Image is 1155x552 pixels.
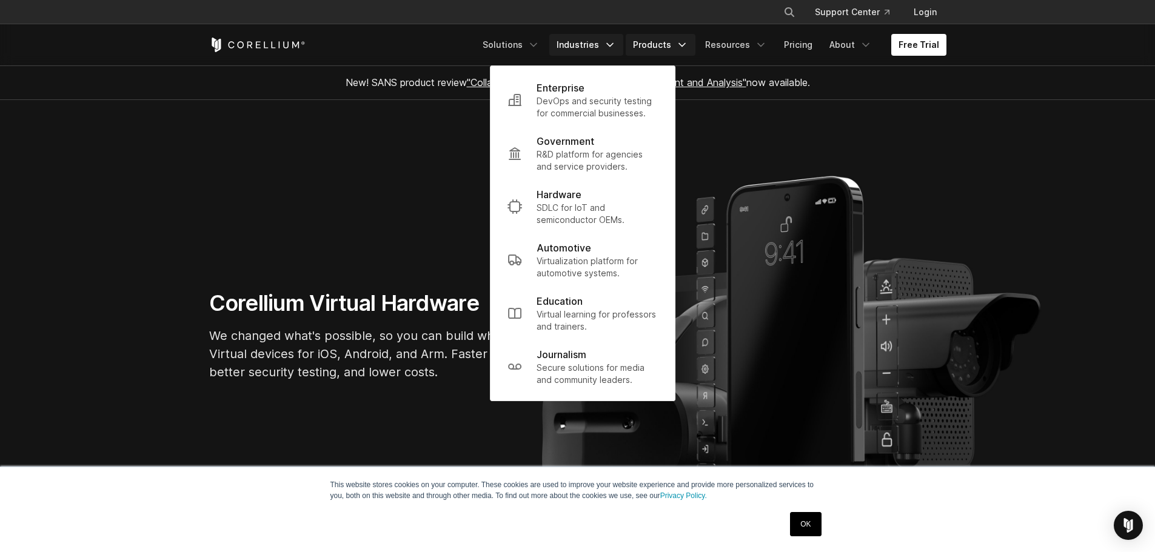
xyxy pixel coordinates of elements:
[537,148,658,173] p: R&D platform for agencies and service providers.
[537,202,658,226] p: SDLC for IoT and semiconductor OEMs.
[537,95,658,119] p: DevOps and security testing for commercial businesses.
[537,308,658,333] p: Virtual learning for professors and trainers.
[549,34,623,56] a: Industries
[537,241,591,255] p: Automotive
[537,134,594,148] p: Government
[537,187,581,202] p: Hardware
[209,327,573,381] p: We changed what's possible, so you can build what's next. Virtual devices for iOS, Android, and A...
[769,1,946,23] div: Navigation Menu
[790,512,821,536] a: OK
[498,233,668,287] a: Automotive Virtualization platform for automotive systems.
[904,1,946,23] a: Login
[475,34,547,56] a: Solutions
[498,340,668,393] a: Journalism Secure solutions for media and community leaders.
[660,491,707,500] a: Privacy Policy.
[537,255,658,279] p: Virtualization platform for automotive systems.
[498,73,668,127] a: Enterprise DevOps and security testing for commercial businesses.
[537,347,586,362] p: Journalism
[778,1,800,23] button: Search
[1114,511,1143,540] div: Open Intercom Messenger
[537,294,583,308] p: Education
[209,38,306,52] a: Corellium Home
[498,127,668,180] a: Government R&D platform for agencies and service providers.
[467,76,746,88] a: "Collaborative Mobile App Security Development and Analysis"
[537,362,658,386] p: Secure solutions for media and community leaders.
[498,287,668,340] a: Education Virtual learning for professors and trainers.
[498,180,668,233] a: Hardware SDLC for IoT and semiconductor OEMs.
[209,290,573,317] h1: Corellium Virtual Hardware
[475,34,946,56] div: Navigation Menu
[346,76,810,88] span: New! SANS product review now available.
[330,479,825,501] p: This website stores cookies on your computer. These cookies are used to improve your website expe...
[822,34,879,56] a: About
[777,34,820,56] a: Pricing
[891,34,946,56] a: Free Trial
[537,81,584,95] p: Enterprise
[805,1,899,23] a: Support Center
[626,34,695,56] a: Products
[698,34,774,56] a: Resources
